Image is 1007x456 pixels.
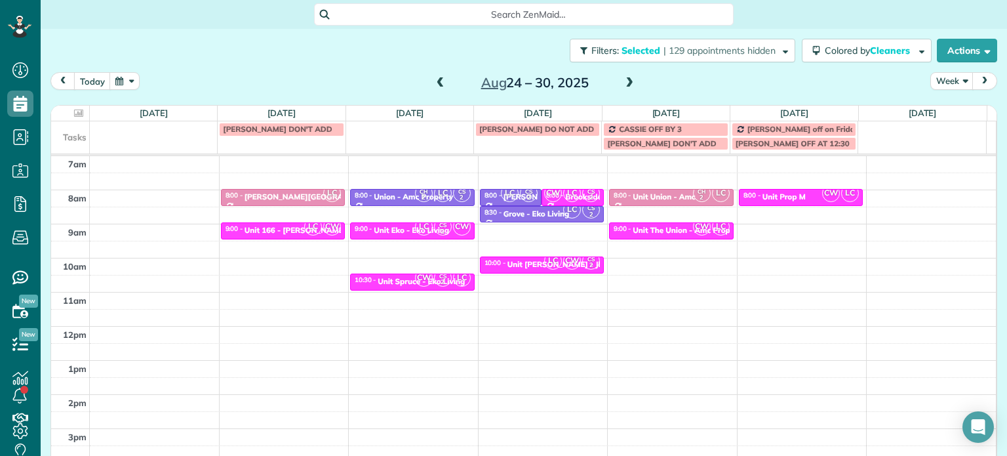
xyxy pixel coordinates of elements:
[481,74,507,91] span: Aug
[435,226,451,238] small: 2
[68,398,87,408] span: 2pm
[323,184,341,202] span: LC
[479,124,594,134] span: [PERSON_NAME] DO NOT ADD
[563,252,581,270] span: CW
[570,39,795,62] button: Filters: Selected | 129 appointments hidden
[223,124,332,134] span: [PERSON_NAME] DON'T ADD
[622,45,661,56] span: Selected
[323,218,341,236] span: CW
[712,218,730,236] span: LC
[544,252,562,270] span: LC
[607,138,716,148] span: [PERSON_NAME] DON'T ADD
[841,184,859,202] span: LC
[633,192,695,201] div: Unit Union - Amc
[63,295,87,306] span: 11am
[762,192,806,201] div: Unit Prop M
[416,192,432,204] small: 2
[736,138,850,148] span: [PERSON_NAME] OFF AT 12:30
[870,45,912,56] span: Cleaners
[591,45,619,56] span: Filters:
[19,295,38,308] span: New
[503,209,570,218] div: Grove - Eko Living
[68,363,87,374] span: 1pm
[712,184,730,202] span: LC
[909,108,937,118] a: [DATE]
[633,226,745,235] div: Unit The Union - Amc Property
[415,269,433,287] span: CW
[245,192,413,201] div: [PERSON_NAME][GEOGRAPHIC_DATA] - TMG
[563,201,581,218] span: LC
[524,108,552,118] a: [DATE]
[19,328,38,341] span: New
[583,209,599,221] small: 2
[374,192,453,201] div: Union - Amc Property
[415,218,433,236] span: LC
[68,227,87,238] span: 9am
[396,108,424,118] a: [DATE]
[63,261,87,272] span: 10am
[374,226,449,235] div: Unit Eko - Eko Living
[50,72,75,90] button: prev
[74,72,111,90] button: today
[937,39,997,62] button: Actions
[583,192,599,204] small: 2
[454,192,470,204] small: 2
[140,108,168,118] a: [DATE]
[435,276,451,289] small: 2
[652,108,681,118] a: [DATE]
[563,184,581,202] span: LC
[693,218,711,236] span: CW
[544,184,562,202] span: CW
[68,193,87,203] span: 8am
[694,192,710,204] small: 2
[780,108,808,118] a: [DATE]
[453,75,617,90] h2: 24 – 30, 2025
[378,277,465,286] div: Unit Spruce - Eko Living
[747,124,863,134] span: [PERSON_NAME] off on Fridays
[583,259,599,272] small: 2
[663,45,776,56] span: | 129 appointments hidden
[453,269,471,287] span: LC
[521,192,537,204] small: 2
[507,260,604,269] div: Unit [PERSON_NAME] - Jle
[962,411,994,443] div: Open Intercom Messenger
[619,124,682,134] span: CASSIE OFF BY 3
[304,218,322,236] span: LC
[68,432,87,442] span: 3pm
[802,39,932,62] button: Colored byCleaners
[63,329,87,340] span: 12pm
[563,39,795,62] a: Filters: Selected | 129 appointments hidden
[245,226,461,235] div: Unit 166 - [PERSON_NAME][GEOGRAPHIC_DATA] - Capital
[930,72,974,90] button: Week
[68,159,87,169] span: 7am
[501,184,519,202] span: LC
[822,184,840,202] span: CW
[972,72,997,90] button: next
[434,184,452,202] span: LC
[825,45,915,56] span: Colored by
[453,218,471,236] span: CW
[267,108,296,118] a: [DATE]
